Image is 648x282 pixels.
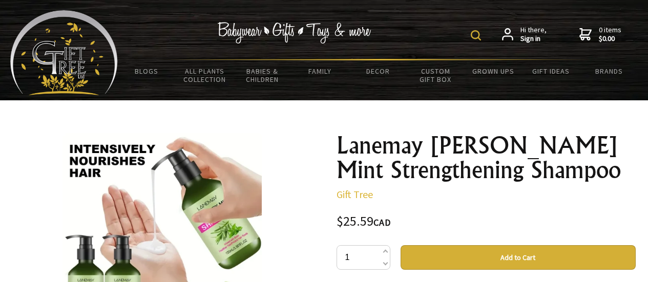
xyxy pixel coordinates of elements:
h1: Lanemay [PERSON_NAME] Mint Strengthening Shampoo [337,133,636,182]
a: Gift Tree [337,188,373,201]
a: Decor [349,60,407,82]
a: Babies & Children [234,60,291,90]
a: Family [291,60,349,82]
a: Brands [580,60,638,82]
span: CAD [373,216,391,228]
div: $25.59 [337,215,636,229]
a: BLOGS [118,60,176,82]
a: All Plants Collection [176,60,234,90]
a: 0 items$0.00 [579,26,621,44]
a: Gift Ideas [522,60,580,82]
strong: $0.00 [599,34,621,44]
button: Add to Cart [401,245,636,270]
span: 0 items [599,25,621,44]
img: product search [471,30,481,40]
img: Babyware - Gifts - Toys and more... [10,10,118,95]
a: Grown Ups [465,60,522,82]
span: Hi there, [520,26,547,44]
a: Custom Gift Box [407,60,465,90]
a: Hi there,Sign in [502,26,547,44]
strong: Sign in [520,34,547,44]
img: Babywear - Gifts - Toys & more [218,22,371,44]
